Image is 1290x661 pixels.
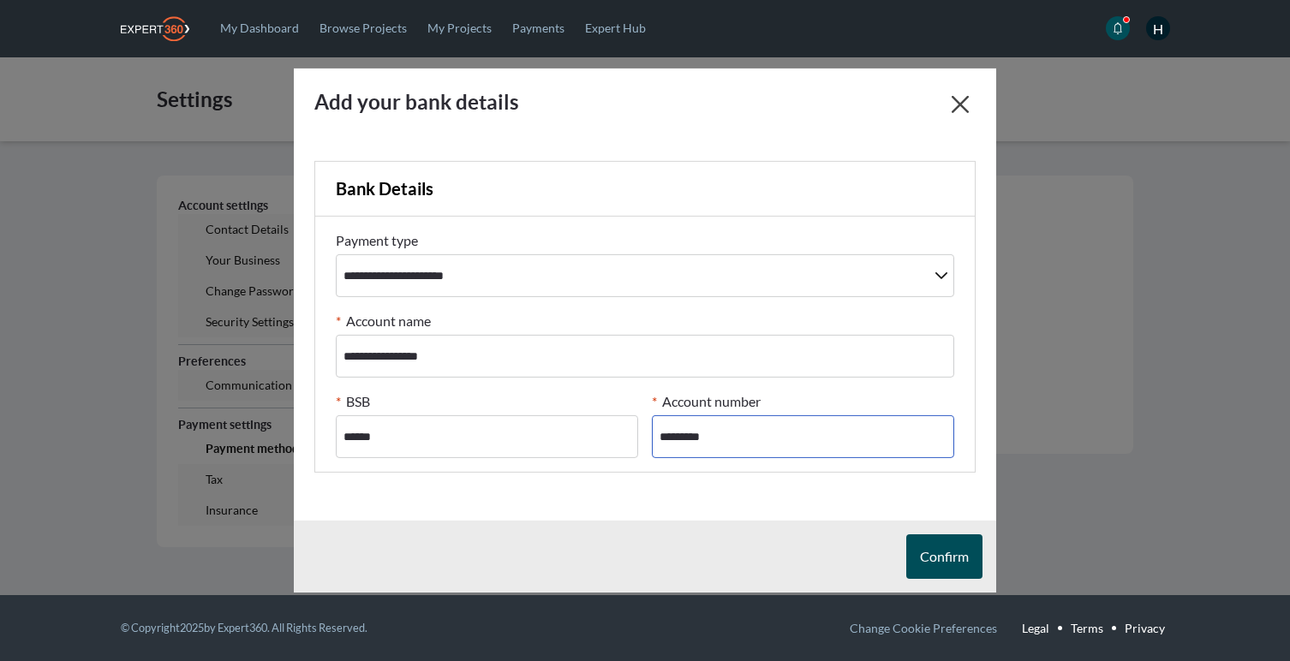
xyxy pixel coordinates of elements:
a: Terms [1071,616,1103,640]
button: Change Cookie Preferences [850,616,997,640]
label: Payment type [336,230,418,251]
label: BSB [336,391,370,412]
legend: Bank Details [336,174,433,204]
small: © Copyright 2025 by Expert360. All Rights Reserved. [121,621,367,634]
svg: icon [952,96,969,113]
a: Privacy [1125,616,1165,640]
label: Account name [336,311,431,331]
svg: icon [1112,22,1124,34]
a: Legal [1022,616,1049,640]
h2: Add your bank details [314,89,519,120]
img: Expert360 [121,16,189,41]
span: Confirm [920,548,969,564]
button: Confirm [906,534,982,579]
span: H [1146,16,1170,40]
label: Account number [652,391,761,412]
